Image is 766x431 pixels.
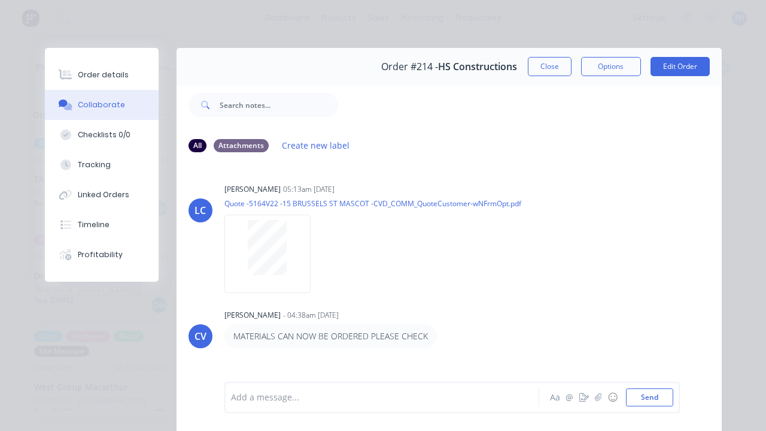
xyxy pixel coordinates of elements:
[283,310,339,321] div: - 04:38am [DATE]
[224,184,281,195] div: [PERSON_NAME]
[78,129,130,140] div: Checklists 0/0
[606,390,620,405] button: ☺
[45,180,159,210] button: Linked Orders
[224,310,281,321] div: [PERSON_NAME]
[194,203,206,218] div: LC
[45,60,159,90] button: Order details
[528,57,572,76] button: Close
[78,100,125,110] div: Collaborate
[45,210,159,240] button: Timeline
[45,240,159,270] button: Profitability
[45,90,159,120] button: Collaborate
[438,61,517,73] span: HS Constructions
[224,198,521,209] p: Quote -5164V22 -15 BRUSSELS ST MASCOT -CVD_COMM_QuoteCustomer-wNFrmOpt.pdf
[283,184,335,195] div: 05:13am [DATE]
[78,189,129,200] div: Linked Orders
[548,390,563,405] button: Aa
[651,57,710,76] button: Edit Order
[78,159,111,170] div: Tracking
[220,93,338,117] input: Search notes...
[581,57,641,76] button: Options
[626,388,673,406] button: Send
[276,137,356,153] button: Create new label
[563,390,577,405] button: @
[189,139,206,152] div: All
[78,70,129,80] div: Order details
[233,330,428,342] p: MATERIALS CAN NOW BE ORDERED PLEASE CHECK
[78,249,123,260] div: Profitability
[194,329,206,343] div: CV
[381,61,438,73] span: Order #214 -
[214,139,269,152] div: Attachments
[45,120,159,150] button: Checklists 0/0
[45,150,159,180] button: Tracking
[78,219,110,230] div: Timeline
